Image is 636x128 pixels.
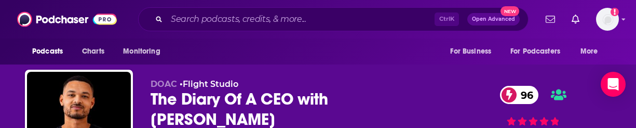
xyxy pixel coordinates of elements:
span: DOAC [151,79,177,89]
span: Monitoring [123,44,160,59]
span: 96 [510,86,538,104]
span: • [180,79,238,89]
span: For Podcasters [510,44,560,59]
a: Charts [75,42,111,61]
a: Show notifications dropdown [542,10,559,28]
img: Podchaser - Follow, Share and Rate Podcasts [17,9,117,29]
span: For Business [450,44,491,59]
svg: Add a profile image [611,8,619,16]
a: Show notifications dropdown [567,10,584,28]
a: Flight Studio [183,79,238,89]
button: open menu [573,42,611,61]
span: Podcasts [32,44,63,59]
a: 96 [500,86,538,104]
span: Logged in as AlexMerceron [596,8,619,31]
span: Charts [82,44,104,59]
div: Open Intercom Messenger [601,72,626,97]
input: Search podcasts, credits, & more... [167,11,435,28]
div: Search podcasts, credits, & more... [138,7,529,31]
span: Ctrl K [435,12,459,26]
button: open menu [116,42,173,61]
button: Show profile menu [596,8,619,31]
button: open menu [504,42,575,61]
span: New [500,6,519,16]
button: open menu [443,42,504,61]
button: Open AdvancedNew [467,13,520,25]
span: More [580,44,598,59]
span: Open Advanced [472,17,515,22]
button: open menu [25,42,76,61]
img: User Profile [596,8,619,31]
